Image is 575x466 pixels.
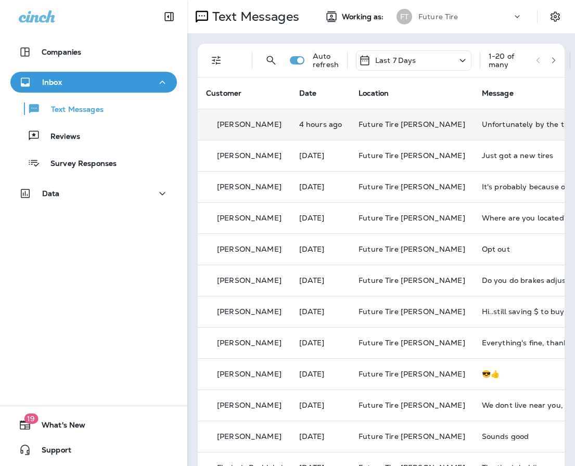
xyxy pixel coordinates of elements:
[359,400,465,410] span: Future Tire [PERSON_NAME]
[10,42,177,62] button: Companies
[261,50,282,71] button: Search Messages
[10,152,177,174] button: Survey Responses
[10,72,177,93] button: Inbox
[418,12,458,21] p: Future Tire
[359,182,465,191] span: Future Tire [PERSON_NAME]
[217,370,282,378] p: [PERSON_NAME]
[359,276,465,285] span: Future Tire [PERSON_NAME]
[299,339,342,347] p: Oct 7, 2025 08:25 AM
[359,432,465,441] span: Future Tire [PERSON_NAME]
[217,432,282,441] p: [PERSON_NAME]
[359,213,465,223] span: Future Tire [PERSON_NAME]
[397,9,412,24] div: FT
[342,12,386,21] span: Working as:
[489,52,528,69] div: 1 - 20 of many
[299,214,342,222] p: Oct 10, 2025 08:34 AM
[217,151,282,160] p: [PERSON_NAME]
[299,88,317,98] span: Date
[208,9,299,24] p: Text Messages
[31,446,71,458] span: Support
[359,88,389,98] span: Location
[206,50,227,71] button: Filters
[313,52,339,69] p: Auto refresh
[10,125,177,147] button: Reviews
[10,98,177,120] button: Text Messages
[10,439,177,460] button: Support
[359,369,465,379] span: Future Tire [PERSON_NAME]
[359,338,465,347] span: Future Tire [PERSON_NAME]
[482,88,514,98] span: Message
[217,401,282,409] p: [PERSON_NAME]
[41,105,104,115] p: Text Messages
[299,401,342,409] p: Oct 4, 2025 12:21 PM
[299,370,342,378] p: Oct 6, 2025 08:08 AM
[42,78,62,86] p: Inbox
[217,276,282,284] p: [PERSON_NAME]
[359,244,465,254] span: Future Tire [PERSON_NAME]
[10,183,177,204] button: Data
[24,413,38,424] span: 19
[299,151,342,160] p: Oct 12, 2025 08:56 AM
[155,6,184,27] button: Collapse Sidebar
[375,56,416,64] p: Last 7 Days
[31,421,85,433] span: What's New
[217,214,282,222] p: [PERSON_NAME]
[40,132,80,142] p: Reviews
[42,48,81,56] p: Companies
[299,276,342,284] p: Oct 8, 2025 01:50 PM
[206,88,241,98] span: Customer
[42,189,60,198] p: Data
[299,245,342,253] p: Oct 9, 2025 09:15 AM
[299,120,342,128] p: Oct 14, 2025 09:44 AM
[217,183,282,191] p: [PERSON_NAME]
[546,7,565,26] button: Settings
[217,245,282,253] p: [PERSON_NAME]
[359,307,465,316] span: Future Tire [PERSON_NAME]
[10,415,177,435] button: 19What's New
[299,307,342,316] p: Oct 8, 2025 08:17 AM
[359,151,465,160] span: Future Tire [PERSON_NAME]
[40,159,117,169] p: Survey Responses
[217,120,282,128] p: [PERSON_NAME]
[299,432,342,441] p: Oct 3, 2025 07:18 AM
[299,183,342,191] p: Oct 11, 2025 08:22 AM
[217,339,282,347] p: [PERSON_NAME]
[359,120,465,129] span: Future Tire [PERSON_NAME]
[217,307,282,316] p: [PERSON_NAME]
